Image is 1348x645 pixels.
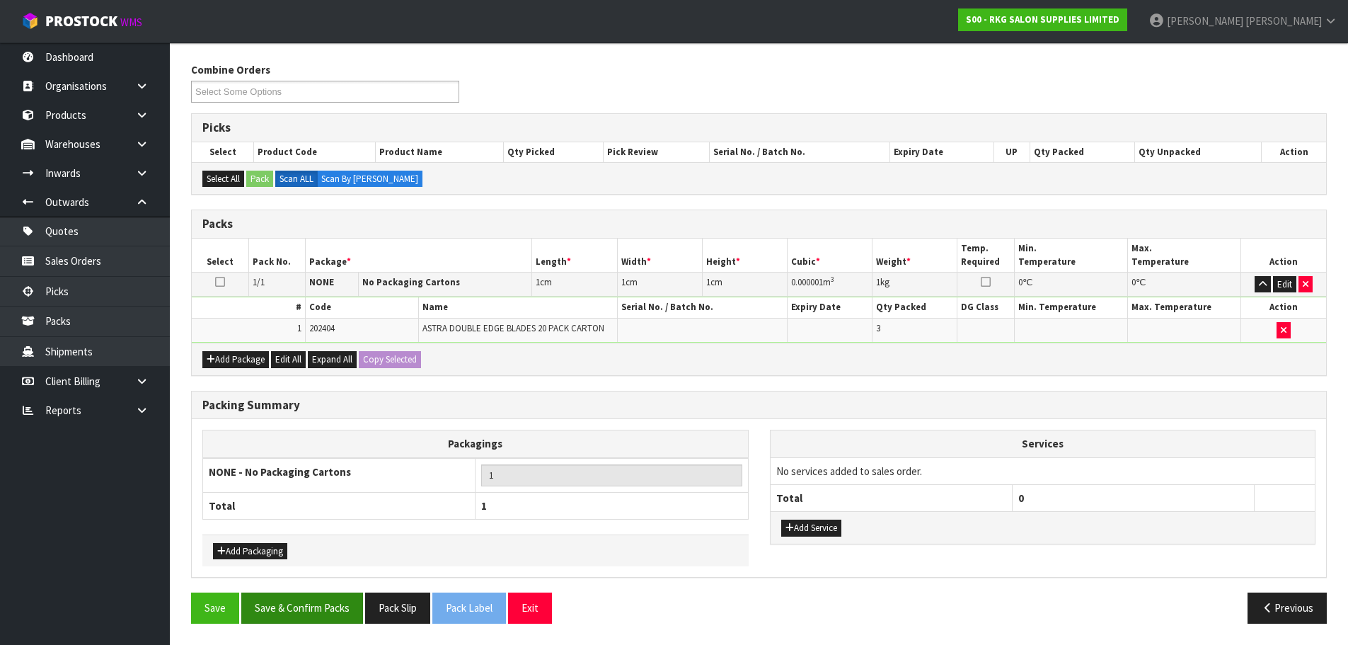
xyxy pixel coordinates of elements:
sup: 3 [831,275,834,284]
td: cm [617,272,702,297]
th: Qty Unpacked [1134,142,1261,162]
span: 0 [1131,276,1136,288]
h3: Packing Summary [202,399,1315,412]
th: Total [203,492,476,519]
th: Total [771,485,1013,512]
th: Packagings [203,430,749,458]
span: 0 [1018,276,1022,288]
button: Save [191,593,239,623]
button: Add Packaging [213,543,287,560]
span: 1 [536,276,540,288]
button: Pack [246,171,273,188]
td: cm [532,272,617,297]
span: Pack [191,52,1327,634]
th: Min. Temperature [1014,297,1127,318]
th: DG Class [957,297,1014,318]
th: Max. Temperature [1127,239,1240,272]
th: Serial No. / Batch No. [710,142,890,162]
th: Select [192,239,248,272]
span: ProStock [45,12,117,30]
th: Product Name [376,142,504,162]
strong: NONE - No Packaging Cartons [209,465,351,479]
button: Select All [202,171,244,188]
th: Width [617,239,702,272]
th: Pick Review [604,142,710,162]
button: Add Service [781,520,841,537]
th: # [192,297,305,318]
th: Expiry Date [890,142,994,162]
button: Pack Label [432,593,506,623]
span: 1 [876,276,880,288]
span: [PERSON_NAME] [1167,14,1243,28]
span: 1 [297,322,301,334]
th: Serial No. / Batch No. [617,297,787,318]
h3: Picks [202,121,1315,135]
th: UP [993,142,1030,162]
th: Qty Packed [1030,142,1134,162]
button: Previous [1248,593,1327,623]
td: kg [872,272,957,297]
img: cube-alt.png [21,12,39,30]
th: Select [192,142,254,162]
th: Package [305,239,532,272]
th: Services [771,430,1315,457]
th: Pack No. [248,239,305,272]
button: Exit [508,593,552,623]
button: Edit All [271,351,306,368]
th: Product Code [254,142,376,162]
th: Height [702,239,787,272]
strong: S00 - RKG SALON SUPPLIES LIMITED [966,13,1119,25]
span: 0.000001 [791,276,823,288]
small: WMS [120,16,142,29]
label: Combine Orders [191,62,270,77]
th: Qty Picked [504,142,604,162]
button: Save & Confirm Packs [241,593,363,623]
td: ℃ [1014,272,1127,297]
th: Expiry Date [788,297,872,318]
td: ℃ [1127,272,1240,297]
label: Scan By [PERSON_NAME] [317,171,422,188]
th: Qty Packed [872,297,957,318]
th: Min. Temperature [1014,239,1127,272]
th: Cubic [788,239,872,272]
h3: Packs [202,217,1315,231]
button: Edit [1273,276,1296,293]
span: ASTRA DOUBLE EDGE BLADES 20 PACK CARTON [422,322,604,334]
a: S00 - RKG SALON SUPPLIES LIMITED [958,8,1127,31]
span: 0 [1018,491,1024,505]
td: cm [702,272,787,297]
button: Pack Slip [365,593,430,623]
th: Action [1241,297,1326,318]
th: Weight [872,239,957,272]
span: Expand All [312,353,352,365]
th: Length [532,239,617,272]
th: Temp. Required [957,239,1014,272]
button: Expand All [308,351,357,368]
span: 1 [481,499,487,513]
span: 1 [706,276,710,288]
strong: NONE [309,276,334,288]
td: No services added to sales order. [771,457,1315,484]
span: 1 [621,276,626,288]
th: Name [419,297,618,318]
button: Add Package [202,351,269,368]
button: Copy Selected [359,351,421,368]
th: Action [1262,142,1326,162]
strong: No Packaging Cartons [362,276,460,288]
th: Code [305,297,418,318]
th: Max. Temperature [1127,297,1240,318]
label: Scan ALL [275,171,318,188]
td: m [788,272,872,297]
span: 202404 [309,322,335,334]
span: 1/1 [253,276,265,288]
th: Action [1241,239,1326,272]
span: 3 [876,322,880,334]
span: [PERSON_NAME] [1245,14,1322,28]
